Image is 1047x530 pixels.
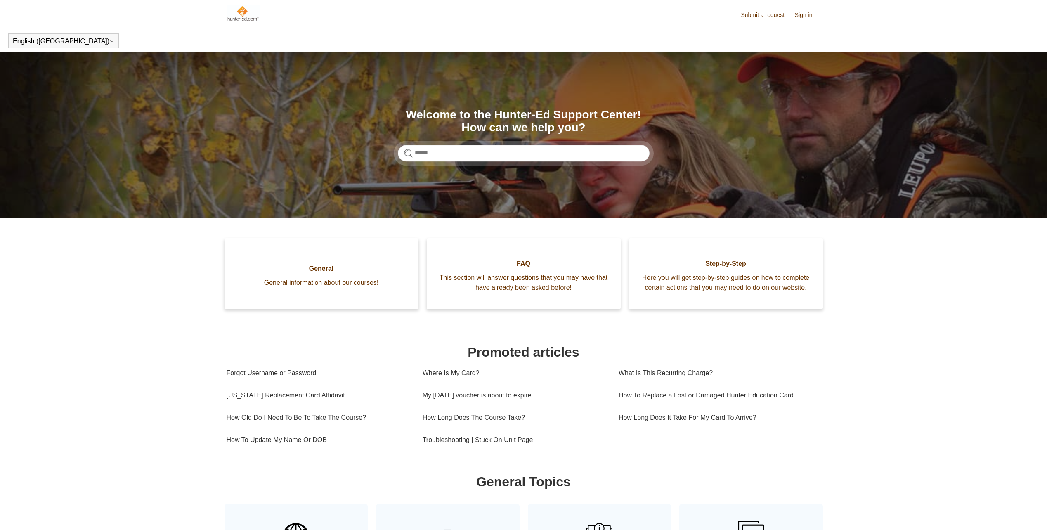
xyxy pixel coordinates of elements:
a: What Is This Recurring Charge? [619,362,815,384]
span: General [237,264,406,274]
a: Step-by-Step Here you will get step-by-step guides on how to complete certain actions that you ma... [629,238,823,309]
a: Forgot Username or Password [227,362,410,384]
input: Search [398,145,650,161]
button: English ([GEOGRAPHIC_DATA]) [13,38,114,45]
span: General information about our courses! [237,278,406,288]
a: Troubleshooting | Stuck On Unit Page [423,429,606,451]
a: FAQ This section will answer questions that you may have that have already been asked before! [427,238,621,309]
a: How Old Do I Need To Be To Take The Course? [227,407,410,429]
span: This section will answer questions that you may have that have already been asked before! [439,273,608,293]
h1: Welcome to the Hunter-Ed Support Center! How can we help you? [398,109,650,134]
a: How Long Does The Course Take? [423,407,606,429]
a: How Long Does It Take For My Card To Arrive? [619,407,815,429]
a: How To Replace a Lost or Damaged Hunter Education Card [619,384,815,407]
span: Here you will get step-by-step guides on how to complete certain actions that you may need to do ... [641,273,811,293]
a: [US_STATE] Replacement Card Affidavit [227,384,410,407]
a: Where Is My Card? [423,362,606,384]
span: Step-by-Step [641,259,811,269]
a: General General information about our courses! [225,238,418,309]
a: Submit a request [741,11,793,19]
h1: General Topics [227,472,821,492]
img: Hunter-Ed Help Center home page [227,5,260,21]
span: FAQ [439,259,608,269]
a: How To Update My Name Or DOB [227,429,410,451]
a: Sign in [795,11,821,19]
a: My [DATE] voucher is about to expire [423,384,606,407]
h1: Promoted articles [227,342,821,362]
